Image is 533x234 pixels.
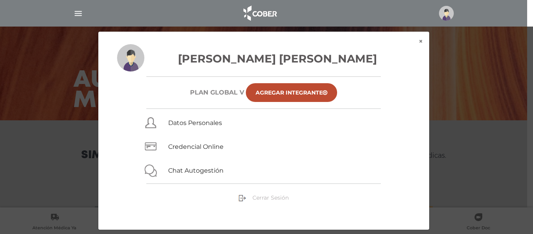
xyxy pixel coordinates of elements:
a: Cerrar Sesión [238,194,289,201]
a: Datos Personales [168,119,222,127]
h6: Plan GLOBAL V [190,89,244,96]
img: Cober_menu-lines-white.svg [73,9,83,18]
a: Credencial Online [168,143,224,150]
img: profile-placeholder.svg [439,6,454,21]
a: Chat Autogestión [168,167,224,174]
button: × [412,32,429,51]
a: Agregar Integrante [246,83,337,102]
h3: [PERSON_NAME] [PERSON_NAME] [117,50,410,67]
img: logo_cober_home-white.png [239,4,280,23]
img: sign-out.png [238,194,246,202]
span: Cerrar Sesión [252,194,289,201]
img: profile-placeholder.svg [117,44,144,71]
